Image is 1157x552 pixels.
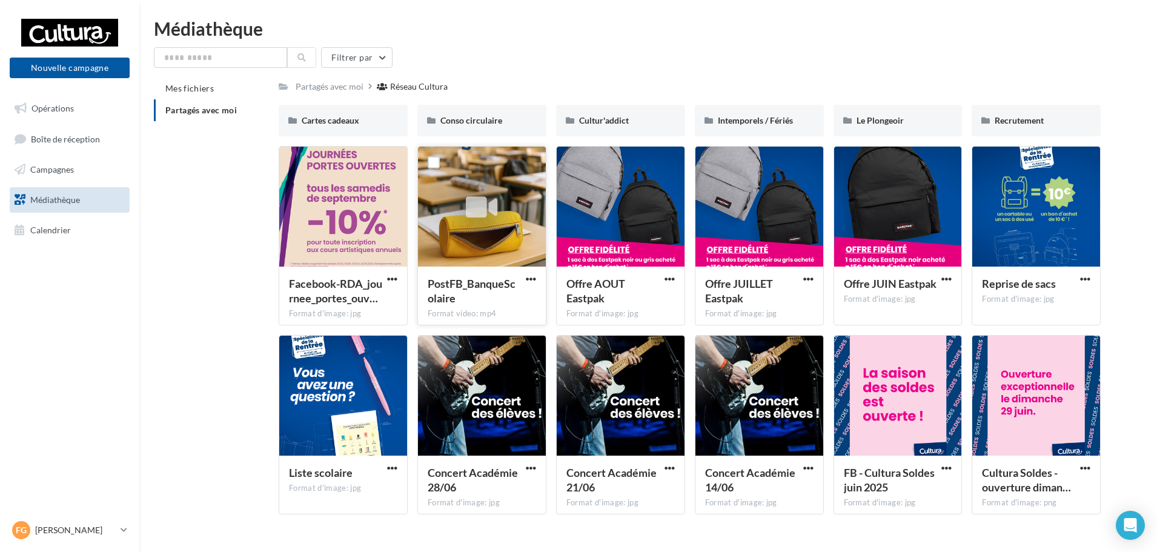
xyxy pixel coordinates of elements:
[289,308,397,319] div: Format d'image: jpg
[289,277,382,305] span: Facebook-RDA_journee_portes_ouvertes
[982,294,1090,305] div: Format d'image: jpg
[16,524,27,536] span: FG
[566,466,657,494] span: Concert Académie 21/06
[7,218,132,243] a: Calendrier
[844,277,937,290] span: Offre JUIN Eastpak
[7,157,132,182] a: Campagnes
[10,519,130,542] a: FG [PERSON_NAME]
[7,126,132,152] a: Boîte de réception
[566,308,675,319] div: Format d'image: jpg
[10,58,130,78] button: Nouvelle campagne
[7,96,132,121] a: Opérations
[428,466,518,494] span: Concert Académie 28/06
[1116,511,1145,540] div: Open Intercom Messenger
[844,497,952,508] div: Format d'image: jpg
[165,105,237,115] span: Partagés avec moi
[705,308,814,319] div: Format d'image: jpg
[390,81,448,93] div: Réseau Cultura
[566,497,675,508] div: Format d'image: jpg
[566,277,625,305] span: Offre AOUT Eastpak
[995,115,1044,125] span: Recrutement
[7,187,132,213] a: Médiathèque
[705,277,773,305] span: Offre JUILLET Eastpak
[289,483,397,494] div: Format d'image: jpg
[982,497,1090,508] div: Format d'image: png
[428,497,536,508] div: Format d'image: jpg
[165,83,214,93] span: Mes fichiers
[321,47,393,68] button: Filtrer par
[428,308,536,319] div: Format video: mp4
[579,115,629,125] span: Cultur'addict
[302,115,359,125] span: Cartes cadeaux
[154,19,1142,38] div: Médiathèque
[718,115,793,125] span: Intemporels / Fériés
[31,103,74,113] span: Opérations
[705,497,814,508] div: Format d'image: jpg
[982,277,1056,290] span: Reprise de sacs
[31,133,100,144] span: Boîte de réception
[844,294,952,305] div: Format d'image: jpg
[30,164,74,175] span: Campagnes
[35,524,116,536] p: [PERSON_NAME]
[30,195,80,205] span: Médiathèque
[844,466,935,494] span: FB - Cultura Soldes juin 2025
[982,466,1071,494] span: Cultura Soldes - ouverture dimanche
[440,115,502,125] span: Conso circulaire
[30,224,71,234] span: Calendrier
[296,81,363,93] div: Partagés avec moi
[857,115,904,125] span: Le Plongeoir
[705,466,795,494] span: Concert Académie 14/06
[428,277,516,305] span: PostFB_BanqueScolaire
[289,466,353,479] span: Liste scolaire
